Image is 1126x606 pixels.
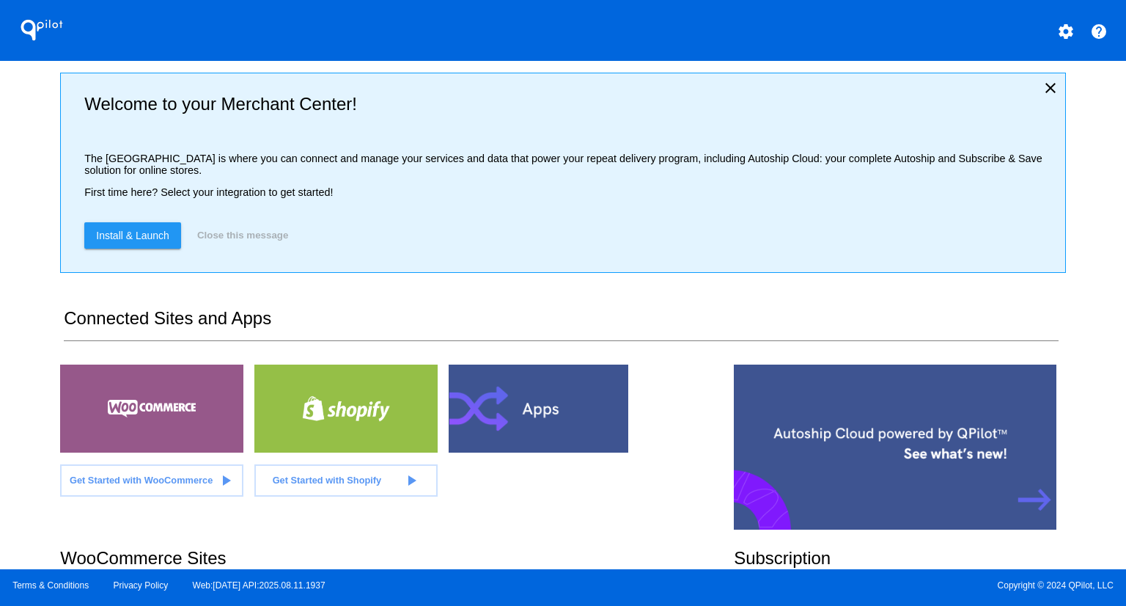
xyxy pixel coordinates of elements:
[402,472,420,489] mat-icon: play_arrow
[114,580,169,591] a: Privacy Policy
[70,475,213,486] span: Get Started with WooCommerce
[64,308,1058,341] h2: Connected Sites and Apps
[84,153,1053,176] p: The [GEOGRAPHIC_DATA] is where you can connect and manage your services and data that power your ...
[96,230,169,241] span: Install & Launch
[193,580,325,591] a: Web:[DATE] API:2025.08.11.1937
[1057,23,1075,40] mat-icon: settings
[84,186,1053,198] p: First time here? Select your integration to get started!
[12,580,89,591] a: Terms & Conditions
[60,464,243,497] a: Get Started with WooCommerce
[217,472,235,489] mat-icon: play_arrow
[575,580,1114,591] span: Copyright © 2024 QPilot, LLC
[60,548,734,569] h2: WooCommerce Sites
[254,464,438,497] a: Get Started with Shopify
[1042,79,1059,97] mat-icon: close
[1090,23,1108,40] mat-icon: help
[273,475,382,486] span: Get Started with Shopify
[193,222,292,249] button: Close this message
[12,15,71,45] h1: QPilot
[734,548,1066,569] h2: Subscription
[84,222,181,249] a: Install & Launch
[84,94,1053,114] h2: Welcome to your Merchant Center!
